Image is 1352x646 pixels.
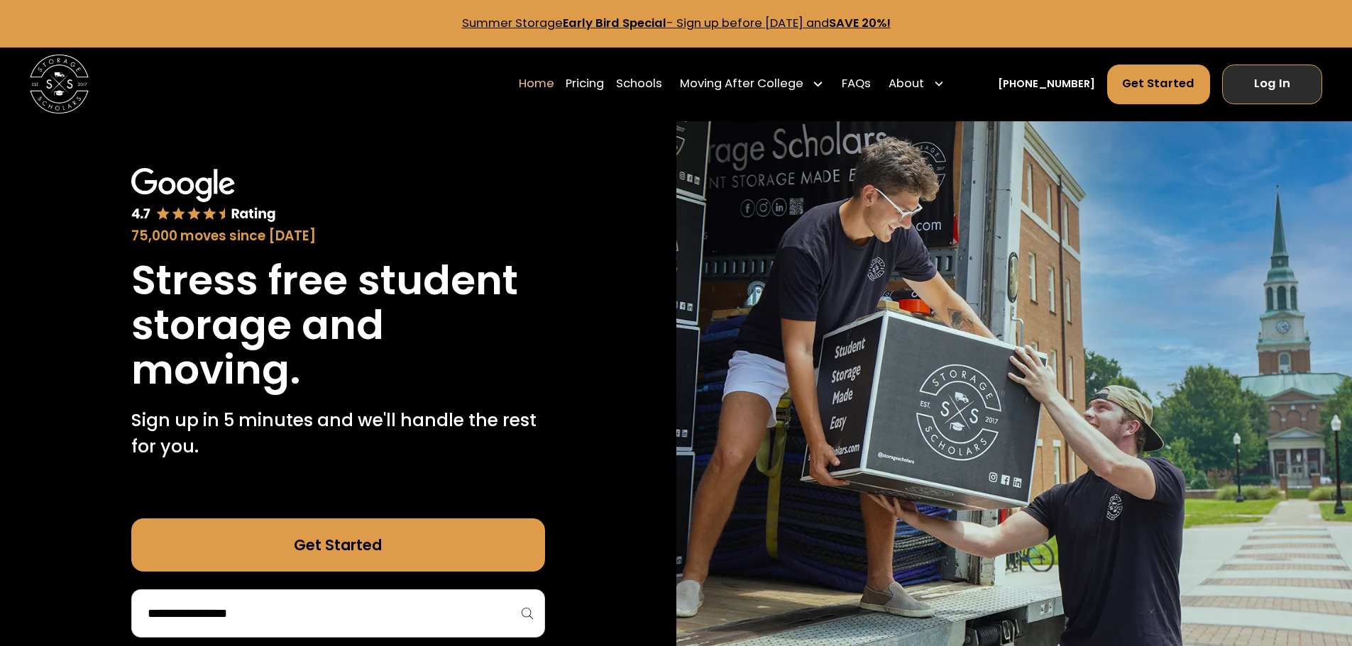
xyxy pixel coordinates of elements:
div: 75,000 moves since [DATE] [131,226,545,246]
a: Summer StorageEarly Bird Special- Sign up before [DATE] andSAVE 20%! [462,15,891,31]
a: FAQs [842,63,871,104]
div: About [889,75,924,93]
a: Get Started [131,518,545,572]
strong: SAVE 20%! [829,15,891,31]
img: Google 4.7 star rating [131,168,276,223]
strong: Early Bird Special [563,15,666,31]
div: Moving After College [680,75,803,93]
img: Storage Scholars main logo [30,55,89,113]
a: Schools [616,63,662,104]
a: Log In [1222,65,1322,104]
a: [PHONE_NUMBER] [998,77,1095,92]
a: Get Started [1107,65,1211,104]
div: Moving After College [674,63,830,104]
p: Sign up in 5 minutes and we'll handle the rest for you. [131,407,545,460]
div: About [883,63,951,104]
h1: Stress free student storage and moving. [131,258,545,392]
a: Pricing [566,63,604,104]
a: Home [519,63,554,104]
